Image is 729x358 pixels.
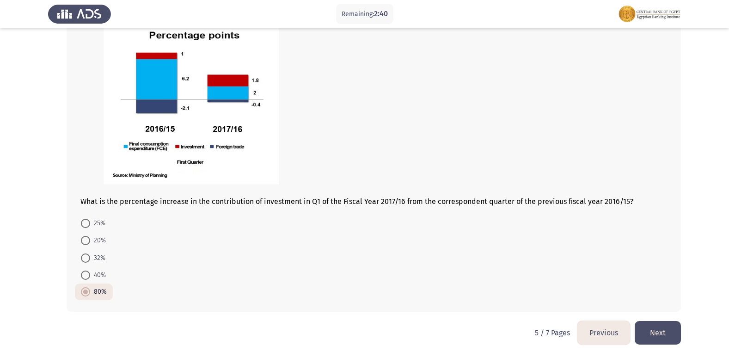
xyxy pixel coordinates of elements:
[90,218,105,229] span: 25%
[635,321,681,345] button: load next page
[374,9,388,18] span: 2:40
[90,253,105,264] span: 32%
[90,286,107,297] span: 80%
[535,328,570,337] p: 5 / 7 Pages
[48,1,111,27] img: Assess Talent Management logo
[577,321,630,345] button: load previous page
[342,8,388,20] p: Remaining:
[618,1,681,27] img: Assessment logo of EBI Analytical Thinking FOCUS Assessment EN
[90,235,106,246] span: 20%
[90,270,106,281] span: 40%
